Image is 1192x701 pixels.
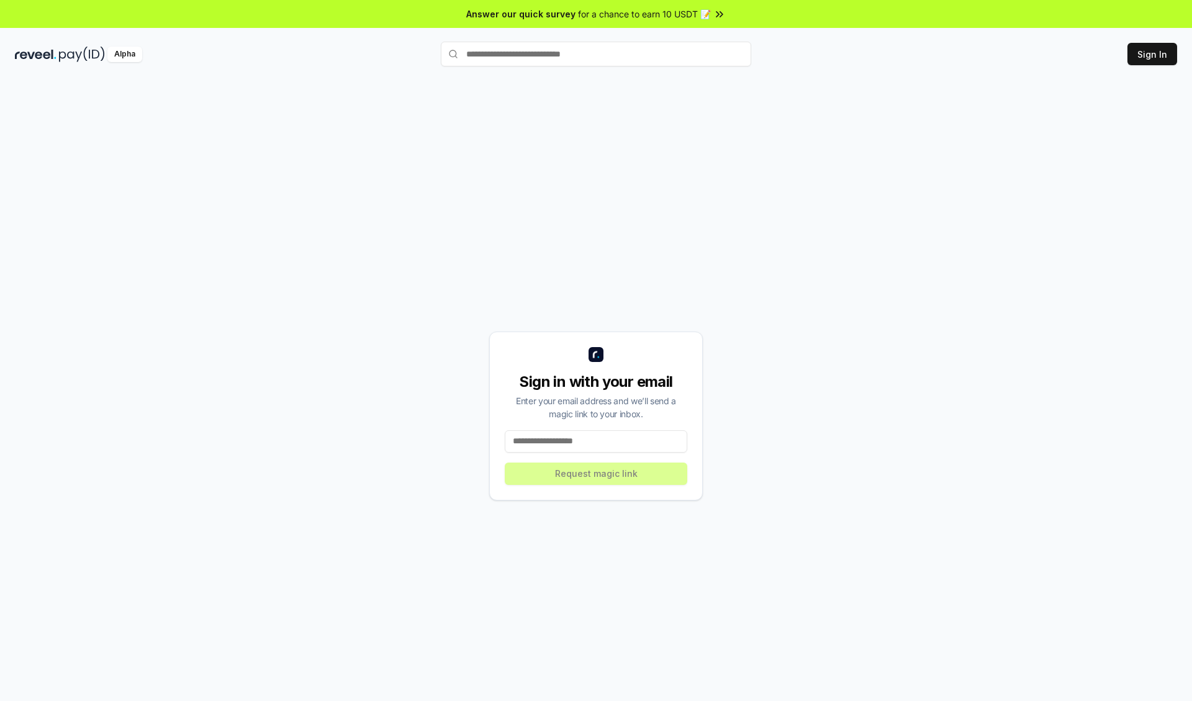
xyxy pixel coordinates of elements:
button: Sign In [1127,43,1177,65]
img: logo_small [589,347,603,362]
img: reveel_dark [15,47,56,62]
div: Alpha [107,47,142,62]
div: Sign in with your email [505,372,687,392]
span: Answer our quick survey [466,7,576,20]
img: pay_id [59,47,105,62]
div: Enter your email address and we’ll send a magic link to your inbox. [505,394,687,420]
span: for a chance to earn 10 USDT 📝 [578,7,711,20]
